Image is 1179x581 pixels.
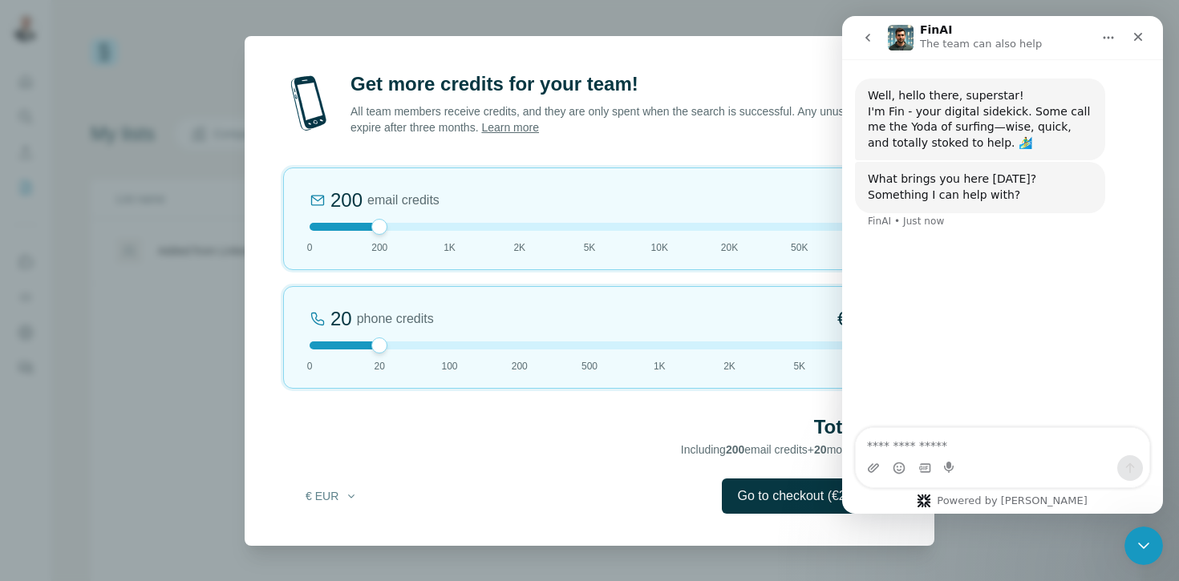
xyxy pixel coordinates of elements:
[350,103,896,135] p: All team members receive credits, and they are only spent when the search is successful. Any unus...
[441,359,457,373] span: 100
[283,71,334,135] img: mobile-phone
[793,359,805,373] span: 5K
[584,240,596,255] span: 5K
[723,359,735,373] span: 2K
[814,443,827,456] span: 20
[357,309,434,329] span: phone credits
[375,359,385,373] span: 20
[721,240,738,255] span: 20K
[307,240,313,255] span: 0
[444,240,456,255] span: 1K
[294,482,369,510] button: € EUR
[681,443,896,456] span: Including email credits + mobile credits
[726,443,744,456] span: 200
[842,16,1163,514] iframe: Intercom live chat
[837,306,869,332] span: €15
[481,121,539,134] a: Learn more
[513,240,525,255] span: 2K
[283,414,896,440] h2: Total €24
[307,359,313,373] span: 0
[651,240,668,255] span: 10K
[512,359,528,373] span: 200
[581,359,598,373] span: 500
[722,478,896,514] button: Go to checkout (€24)
[791,240,808,255] span: 50K
[330,306,352,332] div: 20
[330,188,363,213] div: 200
[654,359,666,373] span: 1K
[1124,527,1163,565] iframe: Intercom live chat
[371,240,387,255] span: 200
[367,191,440,210] span: email credits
